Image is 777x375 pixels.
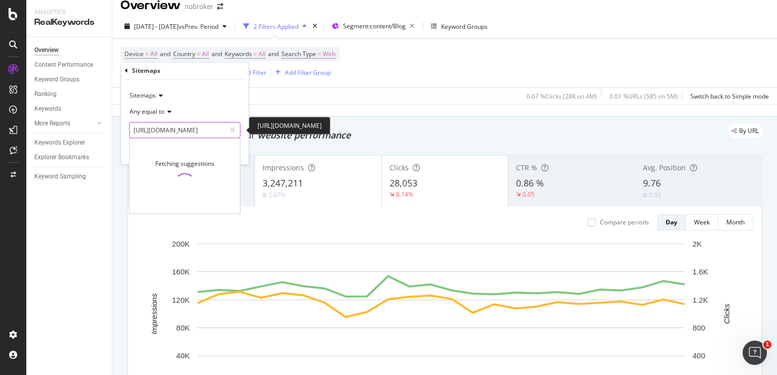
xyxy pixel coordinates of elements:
[34,45,59,56] div: Overview
[527,92,597,101] div: 0.67 % Clicks ( 28K on 4M )
[396,190,413,199] div: 8.14%
[390,163,409,172] span: Clicks
[202,47,209,61] span: All
[643,194,647,197] img: Equal
[132,66,160,75] div: Sitemaps
[323,47,335,61] span: Web
[34,8,104,17] div: Analytics
[763,341,771,349] span: 1
[610,92,678,101] div: 0.01 % URLs ( 585 on 5M )
[694,218,710,226] div: Week
[649,191,661,199] div: 0.02
[285,68,331,77] div: Add Filter Group
[34,104,61,114] div: Keywords
[263,194,267,197] img: Equal
[225,50,252,58] span: Keywords
[176,323,190,332] text: 80K
[34,171,105,182] a: Keyword Sampling
[253,22,298,31] div: 2 Filters Applied
[150,47,157,61] span: All
[441,22,488,31] div: Keyword Groups
[34,74,105,85] a: Keyword Groups
[643,163,686,172] span: Avg. Position
[172,267,190,276] text: 160K
[643,177,661,189] span: 9.76
[120,18,231,34] button: [DATE] - [DATE]vsPrev. Period
[34,171,86,182] div: Keyword Sampling
[34,152,89,163] div: Explorer Bookmarks
[693,296,708,304] text: 1.2K
[390,177,417,189] span: 28,053
[34,89,57,100] div: Ranking
[217,3,223,10] div: arrow-right-arrow-left
[727,124,763,138] div: legacy label
[145,50,149,58] span: =
[129,91,156,100] span: Sitemaps
[718,214,753,230] button: Month
[34,17,104,28] div: RealKeywords
[427,18,492,34] button: Keyword Groups
[686,214,718,230] button: Week
[253,50,257,58] span: =
[134,22,179,31] span: [DATE] - [DATE]
[743,341,767,365] iframe: Intercom live chat
[173,50,195,58] span: Country
[739,128,759,134] span: By URL
[516,177,544,189] span: 0.86 %
[666,218,677,226] div: Day
[523,190,535,199] div: 0.05
[172,296,190,304] text: 120K
[155,159,214,168] div: Fetching suggestions
[693,351,705,360] text: 400
[34,104,105,114] a: Keywords
[249,117,330,134] div: [URL][DOMAIN_NAME]
[318,50,321,58] span: =
[690,92,769,101] div: Switch back to Simple mode
[258,47,266,61] span: All
[240,68,267,77] div: Add Filter
[693,267,708,276] text: 1.6K
[185,2,213,12] div: nobroker
[34,118,95,129] a: More Reports
[124,50,144,58] span: Device
[34,152,105,163] a: Explorer Bookmarks
[179,22,219,31] span: vs Prev. Period
[693,240,702,248] text: 2K
[686,88,769,104] button: Switch back to Simple mode
[125,147,157,157] button: Cancel
[34,74,79,85] div: Keyword Groups
[263,177,303,189] span: 3,247,211
[657,214,686,230] button: Day
[160,50,170,58] span: and
[328,18,418,34] button: Segment:content/Blog
[176,351,190,360] text: 40K
[281,50,316,58] span: Search Type
[311,21,319,31] div: times
[722,303,731,323] text: Clicks
[150,293,158,334] text: Impressions
[129,108,164,116] span: Any equal to
[197,50,200,58] span: =
[34,118,70,129] div: More Reports
[34,137,105,148] a: Keywords Explorer
[34,60,105,70] a: Content Performance
[726,218,745,226] div: Month
[343,22,406,30] span: Segment: content/Blog
[239,18,311,34] button: 2 Filters Applied
[34,45,105,56] a: Overview
[172,240,190,248] text: 200K
[271,66,331,78] button: Add Filter Group
[516,163,537,172] span: CTR %
[211,50,222,58] span: and
[693,323,705,332] text: 800
[34,137,85,148] div: Keywords Explorer
[34,60,93,70] div: Content Performance
[263,163,304,172] span: Impressions
[269,191,286,199] div: 2.67%
[268,50,279,58] span: and
[600,218,649,226] div: Compare periods
[34,89,105,100] a: Ranking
